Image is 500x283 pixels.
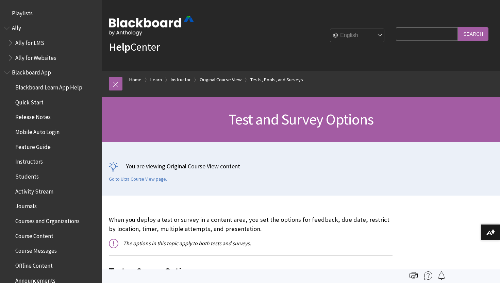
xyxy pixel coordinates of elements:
[424,271,432,280] img: More help
[109,215,393,233] p: When you deploy a test or survey in a content area, you set the options for feedback, due date, r...
[15,245,57,254] span: Course Messages
[15,37,44,46] span: Ally for LMS
[150,76,162,84] a: Learn
[109,40,130,54] strong: Help
[129,76,141,84] a: Home
[330,29,385,43] select: Site Language Selector
[15,156,43,165] span: Instructors
[15,112,51,121] span: Release Notes
[109,239,393,247] p: The options in this topic apply to both tests and surveys.
[15,82,82,91] span: Blackboard Learn App Help
[15,52,56,61] span: Ally for Websites
[15,186,53,195] span: Activity Stream
[458,27,488,40] input: Search
[109,176,167,182] a: Go to Ultra Course View page.
[200,76,241,84] a: Original Course View
[250,76,303,84] a: Tests, Pools, and Surveys
[15,230,53,239] span: Course Content
[15,215,80,224] span: Courses and Organizations
[437,271,446,280] img: Follow this page
[4,7,98,19] nav: Book outline for Playlists
[15,97,44,106] span: Quick Start
[12,67,51,76] span: Blackboard App
[229,110,373,129] span: Test and Survey Options
[109,40,160,54] a: HelpCenter
[12,22,21,32] span: Ally
[109,264,393,278] span: Test or Survey Options page
[109,16,194,36] img: Blackboard by Anthology
[15,201,37,210] span: Journals
[12,7,33,17] span: Playlists
[109,162,493,170] p: You are viewing Original Course View content
[15,126,60,135] span: Mobile Auto Login
[15,141,51,150] span: Feature Guide
[15,171,39,180] span: Students
[4,22,98,64] nav: Book outline for Anthology Ally Help
[410,271,418,280] img: Print
[171,76,191,84] a: Instructor
[15,260,53,269] span: Offline Content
